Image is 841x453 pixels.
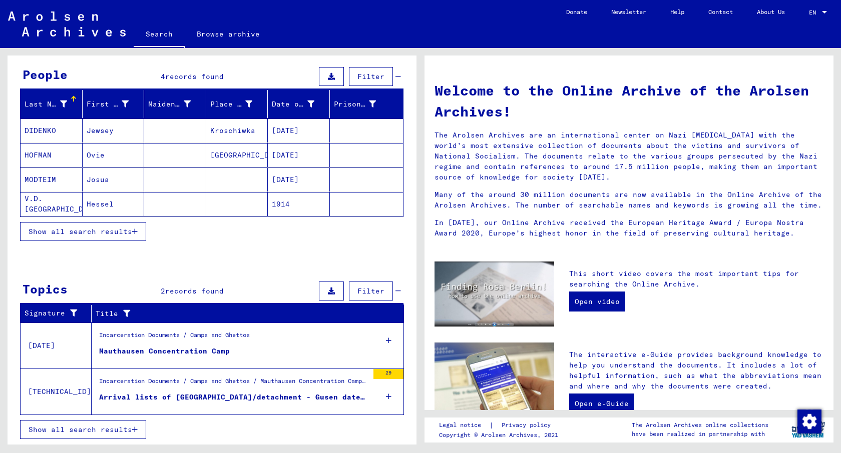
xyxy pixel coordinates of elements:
[148,99,191,109] div: Maiden Name
[99,376,368,390] div: Incarceration Documents / Camps and Ghettos / Mauthausen Concentration Camp / List Material [GEOG...
[569,393,634,413] a: Open e-Guide
[83,143,145,167] mat-cell: Ovie
[435,342,554,422] img: eguide.jpg
[206,118,268,142] mat-cell: Kroschiwka
[272,96,329,112] div: Date of Birth
[632,420,768,429] p: The Arolsen Archives online collections
[435,130,823,182] p: The Arolsen Archives are an international center on Nazi [MEDICAL_DATA] with the world’s most ext...
[21,118,83,142] mat-cell: DIDENKO
[210,99,253,109] div: Place of Birth
[569,349,823,391] p: The interactive e-Guide provides background knowledge to help you understand the documents. It in...
[439,420,563,430] div: |
[87,96,144,112] div: First Name
[161,286,165,295] span: 2
[21,90,83,118] mat-header-cell: Last Name
[25,308,79,318] div: Signature
[83,90,145,118] mat-header-cell: First Name
[20,222,146,241] button: Show all search results
[25,96,82,112] div: Last Name
[165,72,224,81] span: records found
[206,143,268,167] mat-cell: [GEOGRAPHIC_DATA]
[21,167,83,191] mat-cell: MODTEIM
[99,346,230,356] div: Mauthausen Concentration Camp
[185,22,272,46] a: Browse archive
[83,118,145,142] mat-cell: Jewsey
[206,90,268,118] mat-header-cell: Place of Birth
[632,429,768,438] p: have been realized in partnership with
[165,286,224,295] span: records found
[8,11,126,36] img: Arolsen_neg.svg
[569,268,823,289] p: This short video covers the most important tips for searching the Online Archive.
[569,291,625,311] a: Open video
[494,420,563,430] a: Privacy policy
[357,72,384,81] span: Filter
[99,392,368,402] div: Arrival lists of [GEOGRAPHIC_DATA]/detachment - Gusen dated [DATE], 13./15.4.1945, [DATE], [DATE]...
[21,322,92,368] td: [DATE]
[25,305,91,321] div: Signature
[21,368,92,414] td: [TECHNICAL_ID]
[439,430,563,439] p: Copyright © Arolsen Archives, 2021
[87,99,129,109] div: First Name
[268,192,330,216] mat-cell: 1914
[96,308,379,319] div: Title
[21,143,83,167] mat-cell: HOFMAN
[25,99,67,109] div: Last Name
[29,227,132,236] span: Show all search results
[99,330,250,344] div: Incarceration Documents / Camps and Ghettos
[809,8,816,16] mat-select-trigger: EN
[83,167,145,191] mat-cell: Josua
[435,80,823,122] h1: Welcome to the Online Archive of the Arolsen Archives!
[268,167,330,191] mat-cell: [DATE]
[210,96,268,112] div: Place of Birth
[268,143,330,167] mat-cell: [DATE]
[21,192,83,216] mat-cell: V.D. [GEOGRAPHIC_DATA]
[83,192,145,216] mat-cell: Hessel
[797,409,821,433] div: Zustimmung ändern
[23,65,68,83] div: People
[439,420,489,430] a: Legal notice
[349,67,393,86] button: Filter
[435,189,823,210] p: Many of the around 30 million documents are now available in the Online Archive of the Arolsen Ar...
[373,369,403,379] div: 29
[435,261,554,326] img: video.jpg
[144,90,206,118] mat-header-cell: Maiden Name
[134,22,185,48] a: Search
[435,217,823,238] p: In [DATE], our Online Archive received the European Heritage Award / Europa Nostra Award 2020, Eu...
[330,90,403,118] mat-header-cell: Prisoner #
[272,99,314,109] div: Date of Birth
[357,286,384,295] span: Filter
[789,417,827,442] img: yv_logo.png
[268,90,330,118] mat-header-cell: Date of Birth
[29,425,132,434] span: Show all search results
[161,72,165,81] span: 4
[20,420,146,439] button: Show all search results
[334,99,376,109] div: Prisoner #
[349,281,393,300] button: Filter
[268,118,330,142] mat-cell: [DATE]
[23,280,68,298] div: Topics
[96,305,391,321] div: Title
[797,409,821,433] img: Zustimmung ändern
[148,96,206,112] div: Maiden Name
[334,96,391,112] div: Prisoner #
